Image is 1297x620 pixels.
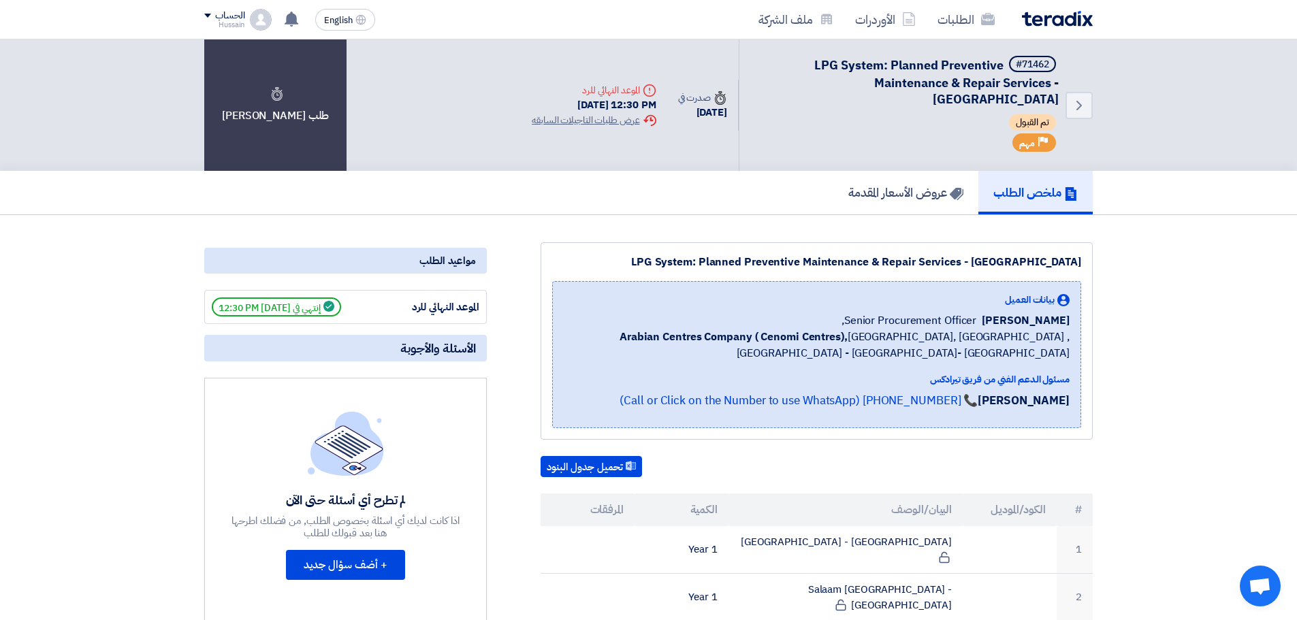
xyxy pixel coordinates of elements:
img: profile_test.png [250,9,272,31]
strong: [PERSON_NAME] [978,392,1070,409]
img: Teradix logo [1022,11,1093,27]
button: + أضف سؤال جديد [286,550,405,580]
th: المرفقات [541,493,635,526]
button: English [315,9,375,31]
button: تحميل جدول البنود [541,456,642,478]
div: Hussain [204,21,244,29]
span: إنتهي في [DATE] 12:30 PM [212,297,341,316]
div: [DATE] 12:30 PM [532,97,656,113]
a: 📞 [PHONE_NUMBER] (Call or Click on the Number to use WhatsApp) [620,392,978,409]
h5: LPG System: Planned Preventive Maintenance & Repair Services - Central & Eastern Malls [756,56,1059,108]
div: مسئول الدعم الفني من فريق تيرادكس [564,372,1070,387]
span: [PERSON_NAME] [982,312,1070,329]
div: الموعد النهائي للرد [532,83,656,97]
div: اذا كانت لديك أي اسئلة بخصوص الطلب, من فضلك اطرحها هنا بعد قبولك للطلب [230,515,462,539]
th: الكود/الموديل [963,493,1057,526]
h5: عروض الأسعار المقدمة [848,184,963,200]
div: الحساب [215,10,244,22]
div: #71462 [1016,60,1049,69]
b: Arabian Centres Company ( Cenomi Centres), [620,329,848,345]
div: لم تطرح أي أسئلة حتى الآن [230,492,462,508]
h5: ملخص الطلب [993,184,1078,200]
td: 1 Year [635,526,728,574]
span: English [324,16,353,25]
div: [DATE] [678,105,727,120]
a: عروض الأسعار المقدمة [833,171,978,214]
a: الأوردرات [844,3,927,35]
div: مواعيد الطلب [204,248,487,274]
span: الأسئلة والأجوبة [400,340,476,356]
a: ملخص الطلب [978,171,1093,214]
span: [GEOGRAPHIC_DATA], [GEOGRAPHIC_DATA] ,[GEOGRAPHIC_DATA] - [GEOGRAPHIC_DATA]- [GEOGRAPHIC_DATA] [564,329,1070,361]
span: LPG System: Planned Preventive Maintenance & Repair Services - [GEOGRAPHIC_DATA] [814,56,1059,108]
div: الموعد النهائي للرد [377,299,479,315]
a: ملف الشركة [748,3,844,35]
th: البيان/الوصف [728,493,963,526]
span: مهم [1019,137,1035,150]
span: بيانات العميل [1005,293,1055,307]
img: empty_state_list.svg [308,411,384,475]
td: 1 [1057,526,1093,574]
td: [GEOGRAPHIC_DATA] - [GEOGRAPHIC_DATA] [728,526,963,574]
span: Senior Procurement Officer, [842,312,976,329]
div: عرض طلبات التاجيلات السابقه [532,113,656,127]
th: الكمية [635,493,728,526]
span: تم القبول [1009,114,1056,131]
div: دردشة مفتوحة [1240,566,1281,606]
a: الطلبات [927,3,1006,35]
th: # [1057,493,1093,526]
div: طلب [PERSON_NAME] [204,39,347,171]
div: LPG System: Planned Preventive Maintenance & Repair Services - [GEOGRAPHIC_DATA] [552,254,1081,270]
div: صدرت في [678,91,727,105]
